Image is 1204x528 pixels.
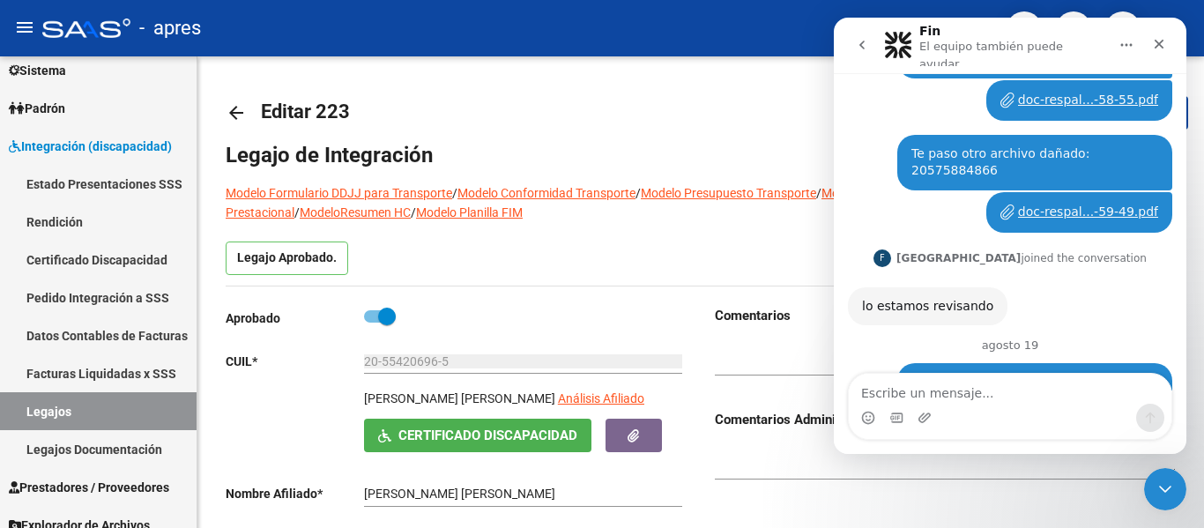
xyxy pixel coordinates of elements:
span: Certificado Discapacidad [398,428,577,444]
span: Sistema [9,61,66,80]
span: Integración (discapacidad) [9,137,172,156]
a: ModeloResumen HC [300,205,411,219]
iframe: Intercom live chat [1144,468,1186,510]
h3: Comentarios Administrador [715,410,1176,429]
h1: Legajo de Integración [226,141,1176,169]
p: Nombre Afiliado [226,484,364,503]
mat-icon: arrow_back [226,102,247,123]
button: Certificado Discapacidad [364,419,591,451]
mat-icon: menu [14,17,35,38]
span: Padrón [9,99,65,118]
a: Modelo Conformidad Transporte [457,186,635,200]
span: Editar 223 [261,100,350,123]
p: [PERSON_NAME] [PERSON_NAME] [364,389,555,408]
p: Legajo Aprobado. [226,242,348,275]
a: Modelo Planilla FIM [416,205,523,219]
a: Modelo Formulario DDJJ para Transporte [226,186,452,200]
span: Prestadores / Proveedores [9,478,169,497]
span: - apres [139,9,201,48]
a: Modelo Conformidad Prestacional [821,186,1008,200]
h3: Comentarios [715,306,1176,325]
p: Aprobado [226,309,364,328]
a: Modelo Presupuesto Transporte [641,186,816,200]
iframe: Intercom live chat [834,18,1186,454]
p: CUIL [226,352,364,371]
span: Análisis Afiliado [558,391,644,405]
